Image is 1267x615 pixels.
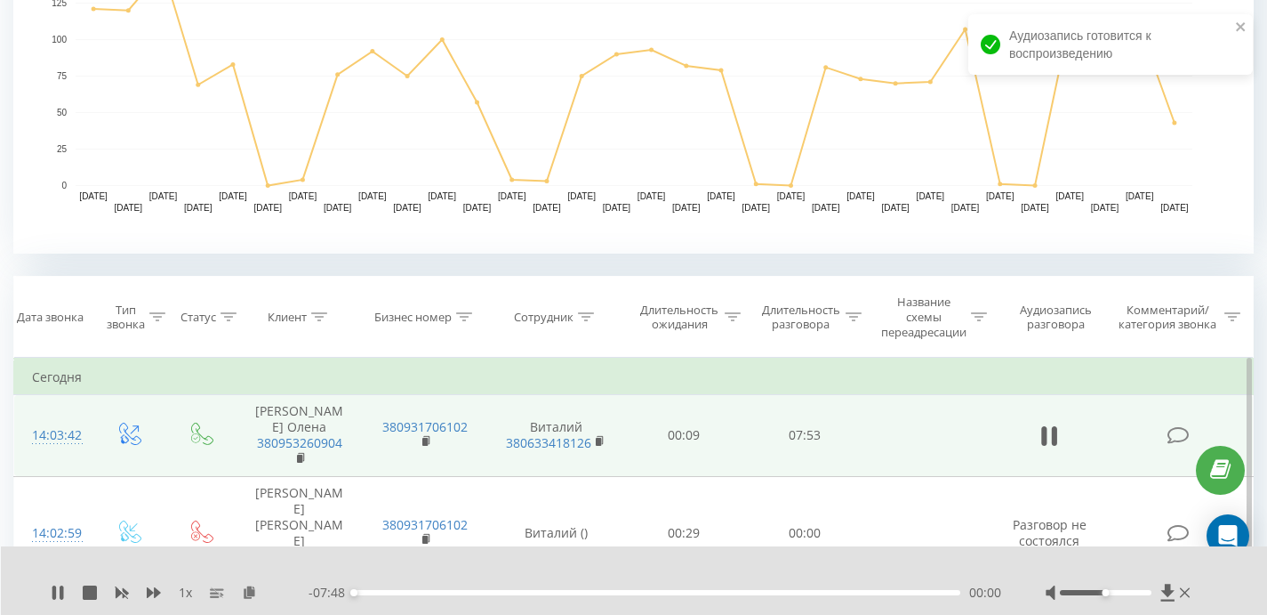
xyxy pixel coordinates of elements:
td: 00:09 [623,395,744,477]
td: 00:00 [744,476,865,590]
div: Сотрудник [514,310,573,325]
span: Разговор не состоялся [1013,516,1087,549]
text: [DATE] [1126,191,1154,201]
div: Клиент [268,310,307,325]
text: [DATE] [79,191,108,201]
text: [DATE] [289,191,317,201]
text: [DATE] [567,191,596,201]
text: [DATE] [1055,191,1084,201]
text: [DATE] [917,191,945,201]
text: 100 [52,35,67,45]
text: 0 [61,181,67,190]
div: 14:02:59 [32,516,74,551]
text: [DATE] [742,203,771,213]
text: [DATE] [603,203,631,213]
span: 1 x [179,584,192,602]
text: [DATE] [358,191,387,201]
text: [DATE] [881,203,910,213]
a: 380633418126 [506,434,591,451]
td: [PERSON_NAME] Олена [237,395,363,477]
text: [DATE] [184,203,213,213]
a: 380953260904 [257,434,342,451]
td: 00:29 [623,476,744,590]
button: close [1235,20,1247,36]
div: Дата звонка [17,310,84,325]
text: [DATE] [429,191,457,201]
text: [DATE] [812,203,840,213]
div: Аудиозапись разговора [1007,303,1103,333]
text: [DATE] [533,203,561,213]
text: [DATE] [707,191,735,201]
div: Аудиозапись готовится к воспроизведению [968,14,1253,75]
span: 00:00 [969,584,1001,602]
text: [DATE] [777,191,806,201]
text: [DATE] [149,191,178,201]
text: [DATE] [324,203,352,213]
text: [DATE] [1021,203,1049,213]
div: 14:03:42 [32,418,74,453]
text: 75 [57,71,68,81]
text: [DATE] [115,203,143,213]
div: Длительность разговора [761,303,841,333]
text: [DATE] [638,191,666,201]
td: [PERSON_NAME] [PERSON_NAME] [237,476,363,590]
div: Длительность ожидания [639,303,719,333]
div: Open Intercom Messenger [1207,514,1249,557]
text: 50 [57,108,68,117]
div: Комментарий/категория звонка [1116,303,1220,333]
text: [DATE] [463,203,492,213]
td: Виталий [488,395,623,477]
div: Название схемы переадресации [881,295,966,340]
td: Сегодня [14,360,1254,395]
text: [DATE] [672,203,701,213]
text: [DATE] [498,191,526,201]
span: - 07:48 [309,584,354,602]
text: 25 [57,144,68,154]
a: 380931706102 [382,418,468,435]
text: [DATE] [219,191,247,201]
td: 07:53 [744,395,865,477]
text: [DATE] [1091,203,1119,213]
div: Accessibility label [350,589,357,596]
a: 380931706102 [382,516,468,533]
text: [DATE] [986,191,1014,201]
td: Виталий () [488,476,623,590]
div: Тип звонка [107,303,145,333]
div: Accessibility label [1103,589,1110,596]
div: Статус [180,310,216,325]
text: [DATE] [253,203,282,213]
text: [DATE] [846,191,875,201]
text: [DATE] [393,203,421,213]
text: [DATE] [951,203,980,213]
text: [DATE] [1160,203,1189,213]
div: Бизнес номер [374,310,452,325]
